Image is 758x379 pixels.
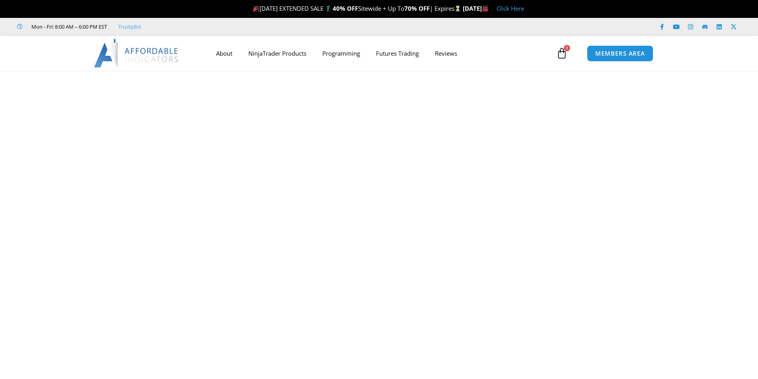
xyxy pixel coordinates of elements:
a: Programming [314,44,368,62]
img: ⌛ [455,6,461,12]
img: LogoAI | Affordable Indicators – NinjaTrader [94,39,179,68]
img: 🏭 [482,6,488,12]
img: 🎉 [253,6,259,12]
span: [DATE] EXTENDED SALE 🏌️‍♂️ Sitewide + Up To | Expires [251,4,463,12]
span: 0 [564,45,570,51]
a: MEMBERS AREA [587,45,653,62]
strong: [DATE] [463,4,489,12]
nav: Menu [208,44,554,62]
a: NinjaTrader Products [240,44,314,62]
a: 0 [544,42,579,65]
a: Reviews [427,44,465,62]
a: Click Here [497,4,524,12]
span: MEMBERS AREA [595,51,645,56]
strong: 40% OFF [333,4,358,12]
a: Trustpilot [118,22,141,31]
span: Mon - Fri: 8:00 AM – 6:00 PM EST [29,22,107,31]
a: About [208,44,240,62]
strong: 70% OFF [404,4,430,12]
a: Futures Trading [368,44,427,62]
